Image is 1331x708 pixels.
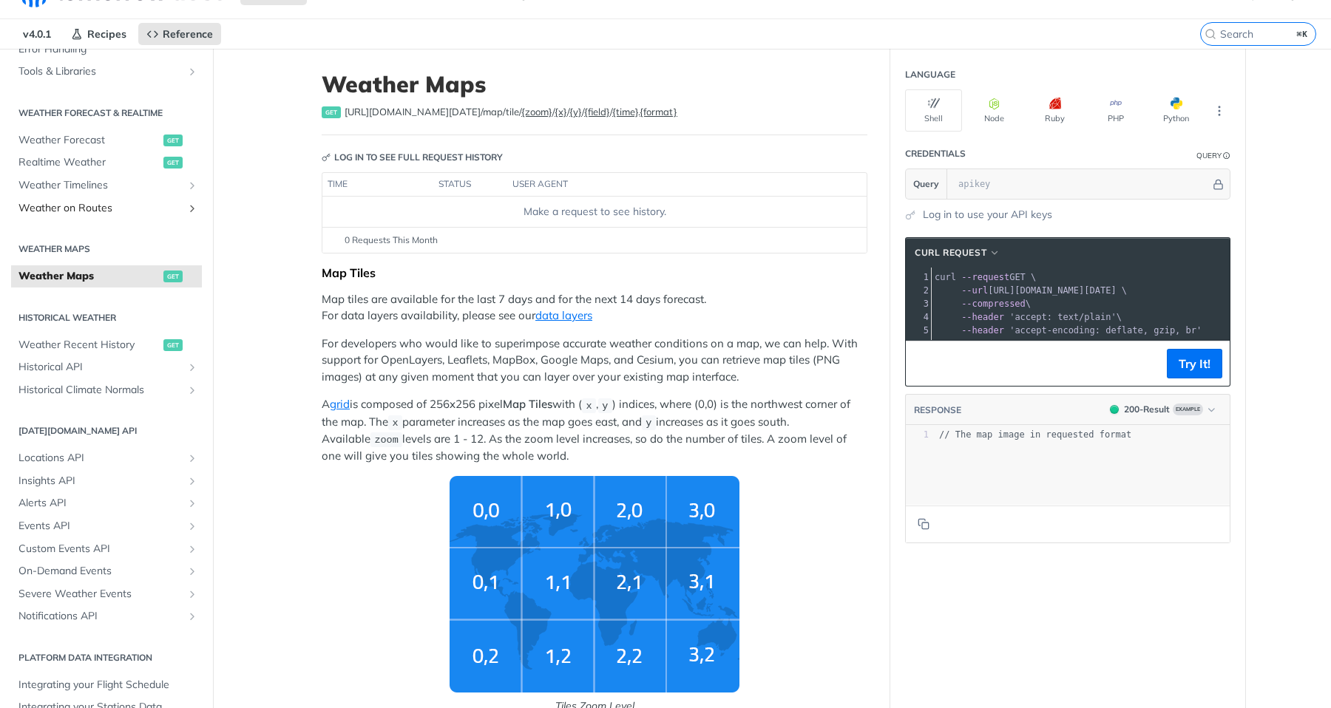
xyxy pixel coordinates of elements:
[392,418,398,429] span: x
[1173,404,1203,415] span: Example
[1223,152,1230,160] i: Information
[913,353,934,375] button: Copy to clipboard
[555,106,567,118] label: {x}
[18,587,183,602] span: Severe Weather Events
[63,23,135,45] a: Recipes
[905,89,962,132] button: Shell
[345,234,438,247] span: 0 Requests This Month
[1110,405,1119,414] span: 200
[163,339,183,351] span: get
[586,400,592,411] span: x
[433,173,507,197] th: status
[186,180,198,191] button: Show subpages for Weather Timelines
[163,157,183,169] span: get
[15,23,59,45] span: v4.0.1
[1196,150,1222,161] div: Query
[1009,325,1202,336] span: 'accept-encoding: deflate, gzip, br'
[906,310,931,324] div: 4
[913,403,962,418] button: RESPONSE
[961,272,1009,282] span: --request
[1124,403,1170,416] div: 200 - Result
[11,356,202,378] a: Historical APIShow subpages for Historical API
[612,106,638,118] label: {time}
[11,197,202,219] a: Weather on RoutesShow subpages for Weather on Routes
[906,169,947,199] button: Query
[186,66,198,78] button: Show subpages for Tools & Libraries
[18,360,183,375] span: Historical API
[11,651,202,664] h2: Platform DATA integration
[163,135,183,146] span: get
[186,610,198,622] button: Show subpages for Notifications API
[503,397,552,411] strong: Map Tiles
[11,265,202,287] a: Weather Mapsget
[87,27,126,41] span: Recipes
[186,202,198,214] button: Show subpages for Weather on Routes
[1213,104,1226,118] svg: More ellipsis
[11,674,202,696] a: Integrating your Flight Schedule
[906,429,929,441] div: 1
[507,173,837,197] th: user agent
[905,68,955,81] div: Language
[1148,89,1205,132] button: Python
[322,396,867,464] p: A is composed of 256x256 pixel with ( , ) indices, where (0,0) is the northwest corner of the map...
[322,71,867,98] h1: Weather Maps
[935,312,1122,322] span: \
[569,106,582,118] label: {y}
[18,338,160,353] span: Weather Recent History
[1293,27,1312,41] kbd: ⌘K
[640,106,677,118] label: {format}
[11,311,202,324] h2: Historical Weather
[11,560,202,582] a: On-Demand EventsShow subpages for On-Demand Events
[939,429,1131,440] span: // The map image in requested format
[186,475,198,487] button: Show subpages for Insights API
[18,383,183,398] span: Historical Climate Normals
[1208,100,1230,122] button: More Languages
[322,173,433,197] th: time
[913,177,939,191] span: Query
[966,89,1023,132] button: Node
[186,543,198,555] button: Show subpages for Custom Events API
[905,147,966,160] div: Credentials
[374,435,398,446] span: zoom
[330,397,350,411] a: grid
[18,496,183,511] span: Alerts API
[910,245,1006,260] button: cURL Request
[961,312,1004,322] span: --header
[186,565,198,577] button: Show subpages for On-Demand Events
[186,497,198,509] button: Show subpages for Alerts API
[163,27,213,41] span: Reference
[322,151,503,164] div: Log in to see full request history
[11,242,202,256] h2: Weather Maps
[11,152,202,174] a: Realtime Weatherget
[18,564,183,579] span: On-Demand Events
[322,153,331,162] svg: Key
[11,424,202,438] h2: [DATE][DOMAIN_NAME] API
[11,38,202,61] a: Error Handling
[18,519,183,534] span: Events API
[1087,89,1144,132] button: PHP
[18,133,160,148] span: Weather Forecast
[1009,312,1117,322] span: 'accept: text/plain'
[11,174,202,197] a: Weather TimelinesShow subpages for Weather Timelines
[328,204,861,219] div: Make a request to see history.
[11,492,202,514] a: Alerts APIShow subpages for Alerts API
[18,609,183,624] span: Notifications API
[646,418,651,429] span: y
[18,451,183,466] span: Locations API
[1167,349,1222,378] button: Try It!
[913,513,934,535] button: Copy to clipboard
[602,400,608,411] span: y
[450,476,739,692] img: weather-grid-map.png
[18,201,183,216] span: Weather on Routes
[186,361,198,373] button: Show subpages for Historical API
[906,270,931,284] div: 1
[961,285,988,296] span: --url
[923,207,1052,222] a: Log in to use your API keys
[11,334,202,356] a: Weather Recent Historyget
[1103,402,1222,417] button: 200200-ResultExample
[11,538,202,560] a: Custom Events APIShow subpages for Custom Events API
[18,542,183,556] span: Custom Events API
[11,379,202,401] a: Historical Climate NormalsShow subpages for Historical Climate Normals
[18,678,198,692] span: Integrating your Flight Schedule
[11,106,202,120] h2: Weather Forecast & realtime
